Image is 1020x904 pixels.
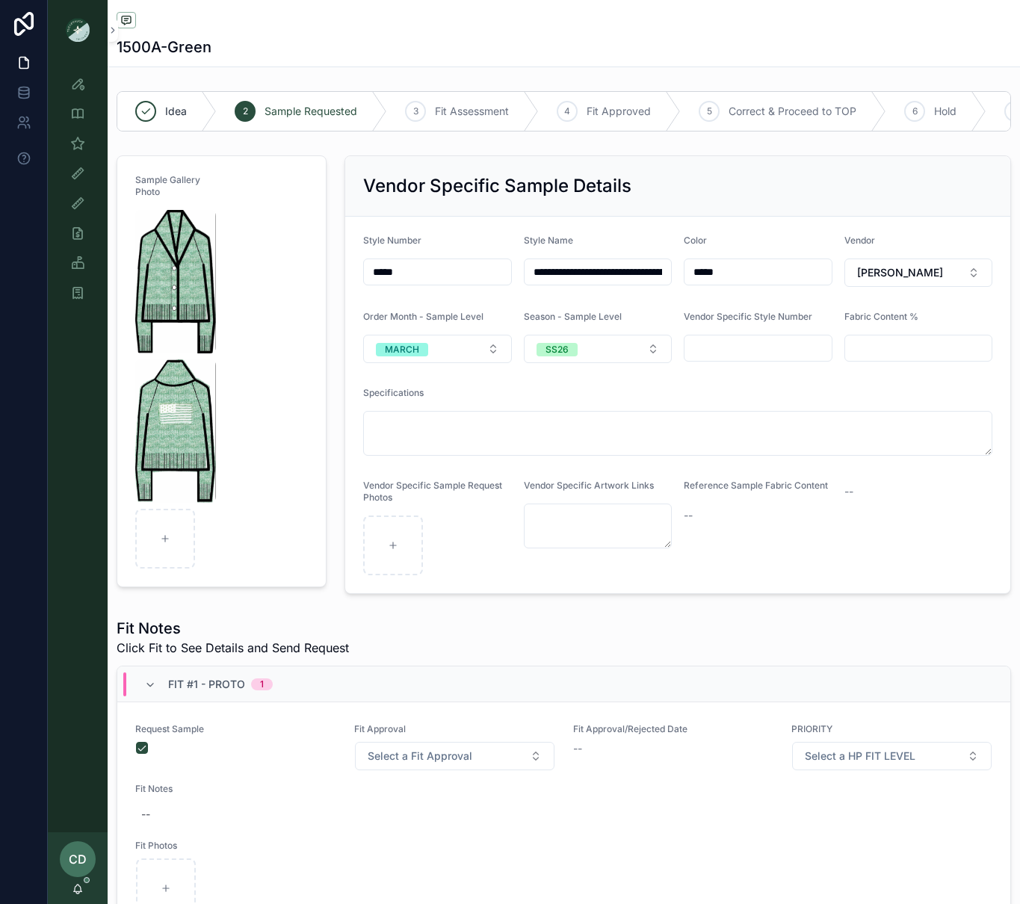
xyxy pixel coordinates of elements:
[265,104,357,119] span: Sample Requested
[135,840,992,852] span: Fit Photos
[729,104,856,119] span: Correct & Proceed to TOP
[524,480,654,491] span: Vendor Specific Artwork Links
[435,104,509,119] span: Fit Assessment
[573,741,582,756] span: --
[844,484,853,499] span: --
[587,104,651,119] span: Fit Approved
[684,311,812,322] span: Vendor Specific Style Number
[363,235,421,246] span: Style Number
[69,850,87,868] span: CD
[684,235,707,246] span: Color
[684,508,693,523] span: --
[117,618,349,639] h1: Fit Notes
[363,174,631,198] h2: Vendor Specific Sample Details
[165,104,187,119] span: Idea
[368,749,472,764] span: Select a Fit Approval
[243,105,248,117] span: 2
[844,311,918,322] span: Fabric Content %
[141,807,150,822] div: --
[168,677,245,692] span: Fit #1 - Proto
[66,18,90,42] img: App logo
[844,235,875,246] span: Vendor
[363,387,424,398] span: Specifications
[135,359,216,503] img: Screenshot-2025-09-11-at-10.50.22-AM.png
[117,37,211,58] h1: 1500A-Green
[385,343,419,356] div: MARCH
[135,210,216,353] img: Screenshot-2025-09-11-at-10.41.17-AM.png
[524,335,672,363] button: Select Button
[363,335,511,363] button: Select Button
[135,783,992,795] span: Fit Notes
[117,639,349,657] span: Click Fit to See Details and Send Request
[48,60,108,326] div: scrollable content
[135,723,336,735] span: Request Sample
[135,174,200,197] span: Sample Gallery Photo
[260,678,264,690] div: 1
[564,105,570,117] span: 4
[545,343,569,356] div: SS26
[912,105,918,117] span: 6
[413,105,418,117] span: 3
[524,311,622,322] span: Season - Sample Level
[524,235,573,246] span: Style Name
[684,480,828,491] span: Reference Sample Fabric Content
[354,723,555,735] span: Fit Approval
[857,265,943,280] span: [PERSON_NAME]
[792,742,992,770] button: Select Button
[363,480,502,503] span: Vendor Specific Sample Request Photos
[934,104,956,119] span: Hold
[363,311,483,322] span: Order Month - Sample Level
[355,742,554,770] button: Select Button
[573,723,774,735] span: Fit Approval/Rejected Date
[805,749,915,764] span: Select a HP FIT LEVEL
[791,723,992,735] span: PRIORITY
[844,258,992,287] button: Select Button
[707,105,712,117] span: 5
